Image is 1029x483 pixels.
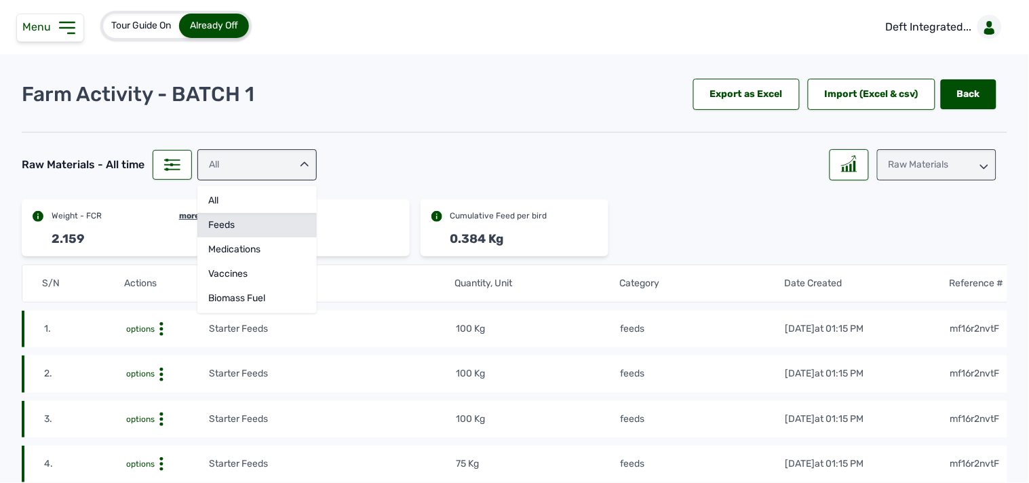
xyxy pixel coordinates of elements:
td: 1. [43,322,125,336]
td: Starter Feeds [208,457,455,471]
th: S/N [41,276,124,291]
div: Biomass Fuel [197,286,317,311]
div: 2.159 [52,229,85,248]
td: 100 Kg [455,412,620,427]
div: 0.384 Kg [450,229,504,248]
td: feeds [620,412,785,427]
td: 2. [43,366,125,381]
span: at 01:15 PM [815,413,864,425]
span: at 01:15 PM [815,458,864,469]
td: 100 Kg [455,322,620,336]
span: options [126,459,155,469]
div: All [197,149,317,180]
th: Date Created [783,276,948,291]
td: 4. [43,457,125,471]
div: Import (Excel & csv) [808,79,935,110]
a: Back [941,79,996,109]
span: at 01:15 PM [815,368,864,379]
div: Weight - FCR [52,210,102,221]
th: Raw Material Name [206,276,454,291]
div: [DATE] [785,367,864,381]
th: Actions [124,276,207,291]
span: Tour Guide On [111,20,171,31]
td: Starter Feeds [208,412,455,427]
div: Cumulative Feed per bird [450,210,547,221]
td: 100 Kg [455,366,620,381]
div: medications [197,237,317,262]
span: options [126,369,155,379]
th: Category [619,276,783,291]
div: feeds [197,213,317,237]
span: at 01:15 PM [815,323,864,334]
td: feeds [620,366,785,381]
td: Starter Feeds [208,366,455,381]
a: Deft Integrated... [875,8,1007,46]
p: Farm Activity - BATCH 1 [22,82,254,107]
span: options [126,414,155,424]
div: Raw Materials - All time [22,157,144,173]
div: [DATE] [785,322,864,336]
th: Quantity, Unit [454,276,619,291]
td: 3. [43,412,125,427]
td: feeds [620,322,785,336]
div: All [197,189,317,213]
div: vaccines [197,262,317,286]
div: more [179,210,199,221]
div: Raw Materials [877,149,996,180]
div: [DATE] [785,457,864,471]
span: Menu [22,20,56,33]
span: options [126,324,155,334]
div: Export as Excel [693,79,800,110]
p: Deft Integrated... [886,19,972,35]
td: 75 Kg [455,457,620,471]
td: feeds [620,457,785,471]
span: Already Off [190,20,238,31]
td: Starter Feeds [208,322,455,336]
div: [DATE] [785,412,864,426]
